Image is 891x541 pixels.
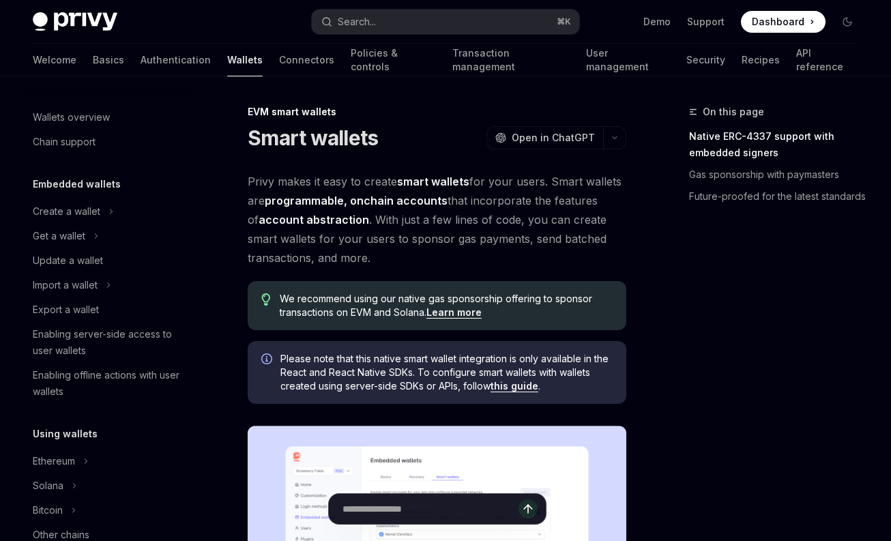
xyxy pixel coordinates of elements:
[261,353,275,367] svg: Info
[33,176,121,192] h5: Embedded wallets
[512,131,595,145] span: Open in ChatGPT
[279,44,334,76] a: Connectors
[22,322,196,363] a: Enabling server-side access to user wallets
[261,293,271,306] svg: Tip
[491,380,538,392] a: this guide
[557,16,571,27] span: ⌘ K
[22,297,196,322] a: Export a wallet
[687,15,725,29] a: Support
[426,306,482,319] a: Learn more
[452,44,570,76] a: Transaction management
[265,194,448,207] strong: programmable, onchain accounts
[33,478,63,494] div: Solana
[33,277,98,293] div: Import a wallet
[689,126,869,164] a: Native ERC-4337 support with embedded signers
[33,134,96,150] div: Chain support
[33,453,75,469] div: Ethereum
[33,203,100,220] div: Create a wallet
[689,186,869,207] a: Future-proofed for the latest standards
[518,499,538,518] button: Send message
[33,502,63,518] div: Bitcoin
[259,213,369,227] a: account abstraction
[141,44,211,76] a: Authentication
[33,426,98,442] h5: Using wallets
[248,172,626,267] span: Privy makes it easy to create for your users. Smart wallets are that incorporate the features of ...
[33,12,117,31] img: dark logo
[33,326,188,359] div: Enabling server-side access to user wallets
[93,44,124,76] a: Basics
[351,44,436,76] a: Policies & controls
[752,15,804,29] span: Dashboard
[397,175,469,188] strong: smart wallets
[22,130,196,154] a: Chain support
[741,11,826,33] a: Dashboard
[742,44,780,76] a: Recipes
[22,105,196,130] a: Wallets overview
[312,10,580,34] button: Search...⌘K
[836,11,858,33] button: Toggle dark mode
[703,104,764,120] span: On this page
[486,126,603,149] button: Open in ChatGPT
[33,367,188,400] div: Enabling offline actions with user wallets
[33,252,103,269] div: Update a wallet
[33,109,110,126] div: Wallets overview
[280,292,613,319] span: We recommend using our native gas sponsorship offering to sponsor transactions on EVM and Solana.
[248,105,626,119] div: EVM smart wallets
[338,14,376,30] div: Search...
[689,164,869,186] a: Gas sponsorship with paymasters
[643,15,671,29] a: Demo
[33,302,99,318] div: Export a wallet
[586,44,670,76] a: User management
[796,44,858,76] a: API reference
[686,44,725,76] a: Security
[227,44,263,76] a: Wallets
[33,44,76,76] a: Welcome
[280,352,613,393] span: Please note that this native smart wallet integration is only available in the React and React Na...
[33,228,85,244] div: Get a wallet
[22,363,196,404] a: Enabling offline actions with user wallets
[248,126,378,150] h1: Smart wallets
[22,248,196,273] a: Update a wallet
